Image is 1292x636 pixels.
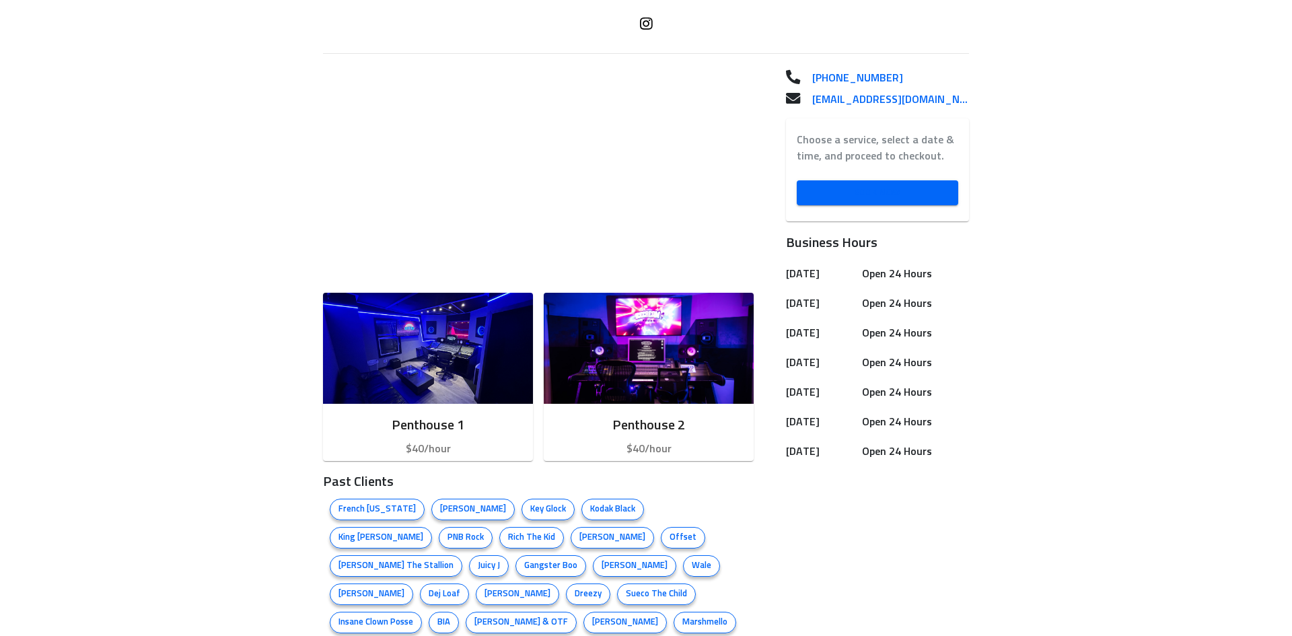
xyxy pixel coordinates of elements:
[330,559,462,573] span: [PERSON_NAME] The Stallion
[786,264,857,283] h6: [DATE]
[429,616,458,629] span: BIA
[808,184,947,201] span: Book Now
[594,559,676,573] span: [PERSON_NAME]
[516,559,585,573] span: Gangster Boo
[862,442,964,461] h6: Open 24 Hours
[862,383,964,402] h6: Open 24 Hours
[323,472,754,492] h3: Past Clients
[797,180,958,205] a: Book Now
[554,441,743,457] p: $40/hour
[330,588,412,601] span: [PERSON_NAME]
[582,503,643,516] span: Kodak Black
[323,293,533,461] button: Penthouse 1$40/hour
[330,531,431,544] span: King [PERSON_NAME]
[323,293,533,404] img: Room image
[684,559,719,573] span: Wale
[571,531,653,544] span: [PERSON_NAME]
[618,588,695,601] span: Sueco The Child
[334,441,522,457] p: $40/hour
[330,616,421,629] span: Insane Clown Posse
[421,588,468,601] span: Dej Loaf
[786,324,857,343] h6: [DATE]
[862,324,964,343] h6: Open 24 Hours
[439,531,492,544] span: PNB Rock
[567,588,610,601] span: Dreezy
[862,264,964,283] h6: Open 24 Hours
[862,353,964,372] h6: Open 24 Hours
[674,616,735,629] span: Marshmello
[476,588,559,601] span: [PERSON_NAME]
[470,559,508,573] span: Juicy J
[786,232,969,254] h6: Business Hours
[786,294,857,313] h6: [DATE]
[544,293,754,404] img: Room image
[862,413,964,431] h6: Open 24 Hours
[544,293,754,461] button: Penthouse 2$40/hour
[334,415,522,436] h6: Penthouse 1
[786,442,857,461] h6: [DATE]
[801,70,969,86] a: [PHONE_NUMBER]
[786,383,857,402] h6: [DATE]
[466,616,576,629] span: [PERSON_NAME] & OTF
[330,503,424,516] span: French [US_STATE]
[522,503,574,516] span: Key Glock
[786,413,857,431] h6: [DATE]
[432,503,514,516] span: [PERSON_NAME]
[797,132,958,164] label: Choose a service, select a date & time, and proceed to checkout.
[500,531,563,544] span: Rich The Kid
[554,415,743,436] h6: Penthouse 2
[661,531,705,544] span: Offset
[584,616,666,629] span: [PERSON_NAME]
[862,294,964,313] h6: Open 24 Hours
[786,353,857,372] h6: [DATE]
[801,92,969,108] a: [EMAIL_ADDRESS][DOMAIN_NAME]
